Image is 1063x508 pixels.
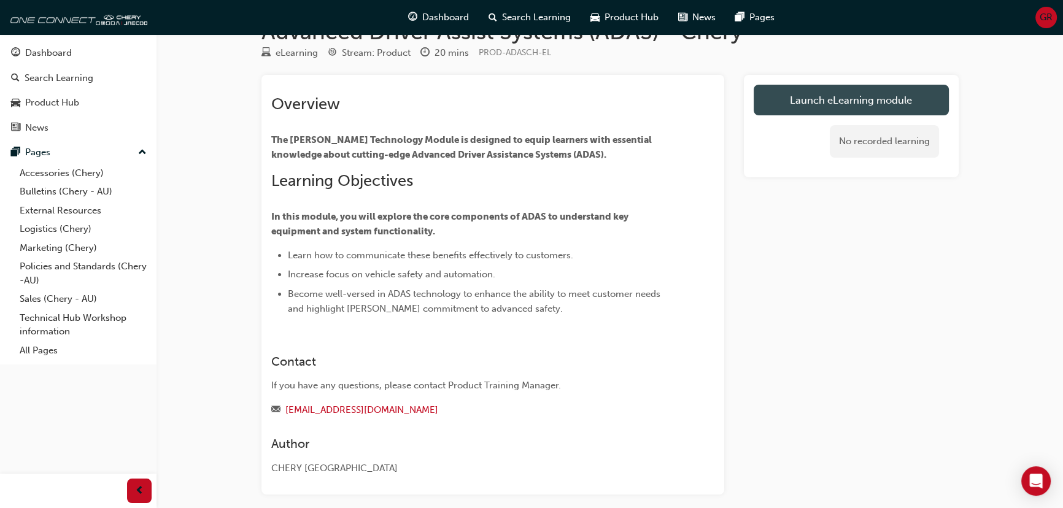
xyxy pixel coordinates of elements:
button: Pages [5,141,152,164]
span: email-icon [271,405,280,416]
span: Pages [749,10,775,25]
span: Learn how to communicate these benefits effectively to customers. [288,250,573,261]
span: car-icon [590,10,600,25]
a: Sales (Chery - AU) [15,290,152,309]
a: All Pages [15,341,152,360]
a: car-iconProduct Hub [581,5,668,30]
span: Learning Objectives [271,171,413,190]
h3: Contact [271,355,670,369]
span: Product Hub [605,10,659,25]
a: Logistics (Chery) [15,220,152,239]
span: Increase focus on vehicle safety and automation. [288,269,495,280]
a: Bulletins (Chery - AU) [15,182,152,201]
a: search-iconSearch Learning [479,5,581,30]
span: target-icon [328,48,337,59]
span: In this module, you will explore the core components of ADAS to understand key equipment and syst... [271,211,630,237]
span: guage-icon [11,48,20,59]
span: search-icon [489,10,497,25]
span: GR [1040,10,1053,25]
span: news-icon [11,123,20,134]
span: pages-icon [11,147,20,158]
a: Accessories (Chery) [15,164,152,183]
div: Open Intercom Messenger [1021,466,1051,496]
span: learningResourceType_ELEARNING-icon [261,48,271,59]
a: Product Hub [5,91,152,114]
a: Policies and Standards (Chery -AU) [15,257,152,290]
span: Search Learning [502,10,571,25]
a: Technical Hub Workshop information [15,309,152,341]
a: News [5,117,152,139]
a: External Resources [15,201,152,220]
span: Become well-versed in ADAS technology to enhance the ability to meet customer needs and highlight... [288,288,663,314]
a: guage-iconDashboard [398,5,479,30]
a: Search Learning [5,67,152,90]
span: up-icon [138,145,147,161]
span: car-icon [11,98,20,109]
a: Marketing (Chery) [15,239,152,258]
span: prev-icon [135,483,144,499]
div: Stream [328,45,411,61]
div: Duration [420,45,469,61]
span: Dashboard [422,10,469,25]
a: Dashboard [5,42,152,64]
div: Product Hub [25,96,79,110]
div: Dashboard [25,46,72,60]
div: Stream: Product [342,46,411,60]
a: [EMAIL_ADDRESS][DOMAIN_NAME] [285,404,438,415]
span: pages-icon [735,10,744,25]
span: The [PERSON_NAME] Technology Module is designed to equip learners with essential knowledge about ... [271,134,654,160]
div: CHERY [GEOGRAPHIC_DATA] [271,461,670,475]
button: DashboardSearch LearningProduct HubNews [5,39,152,141]
div: Email [271,402,670,418]
span: Learning resource code [479,47,551,58]
a: news-iconNews [668,5,725,30]
a: pages-iconPages [725,5,784,30]
div: 20 mins [435,46,469,60]
span: clock-icon [420,48,430,59]
span: News [692,10,716,25]
div: Search Learning [25,71,93,85]
a: Launch eLearning module [754,85,949,115]
div: No recorded learning [830,125,939,158]
span: guage-icon [408,10,417,25]
span: Overview [271,94,340,114]
button: GR [1035,7,1057,28]
h3: Author [271,437,670,451]
img: oneconnect [6,5,147,29]
div: Type [261,45,318,61]
div: If you have any questions, please contact Product Training Manager. [271,379,670,393]
span: search-icon [11,73,20,84]
div: News [25,121,48,135]
div: Pages [25,145,50,160]
span: news-icon [678,10,687,25]
div: eLearning [276,46,318,60]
